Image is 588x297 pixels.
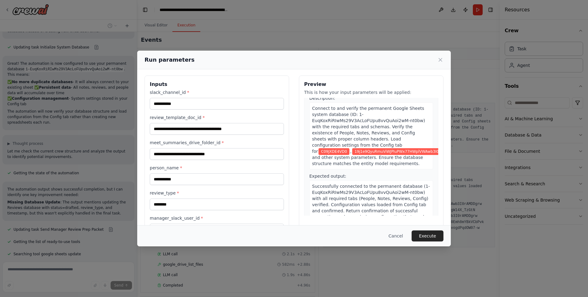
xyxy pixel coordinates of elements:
label: person_name [150,165,284,171]
span: , and other system parameters. Ensure the database structure matches the entity model requirements. [312,149,546,166]
span: , [350,149,351,154]
span: Variable: review_template_doc_id [352,148,461,155]
span: Connect to and verify the permanent Google Sheets system database (ID: 1-EuqKoxRiRIwMs29V3AcLoFUp... [312,106,425,154]
button: Cancel [384,230,408,241]
span: Description: [309,96,335,101]
h2: Run parameters [145,56,194,64]
h3: Inputs [150,81,284,88]
label: meet_summaries_drive_folder_id [150,140,284,146]
span: Successfully connected to the permanent database (1-EuqKoxRiRIwMs29V3AcLoFUpu8vvQuAoi2wM-nt0bw) w... [312,184,430,226]
label: review_type [150,190,284,196]
p: This is how your input parameters will be applied: [304,89,438,95]
span: Expected output: [309,174,346,179]
span: Variable: slack_channel_id [318,148,349,155]
h3: Preview [304,81,438,88]
label: slack_channel_id [150,89,284,95]
label: manager_slack_user_id [150,215,284,221]
button: Execute [412,230,443,241]
label: review_template_doc_id [150,114,284,121]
